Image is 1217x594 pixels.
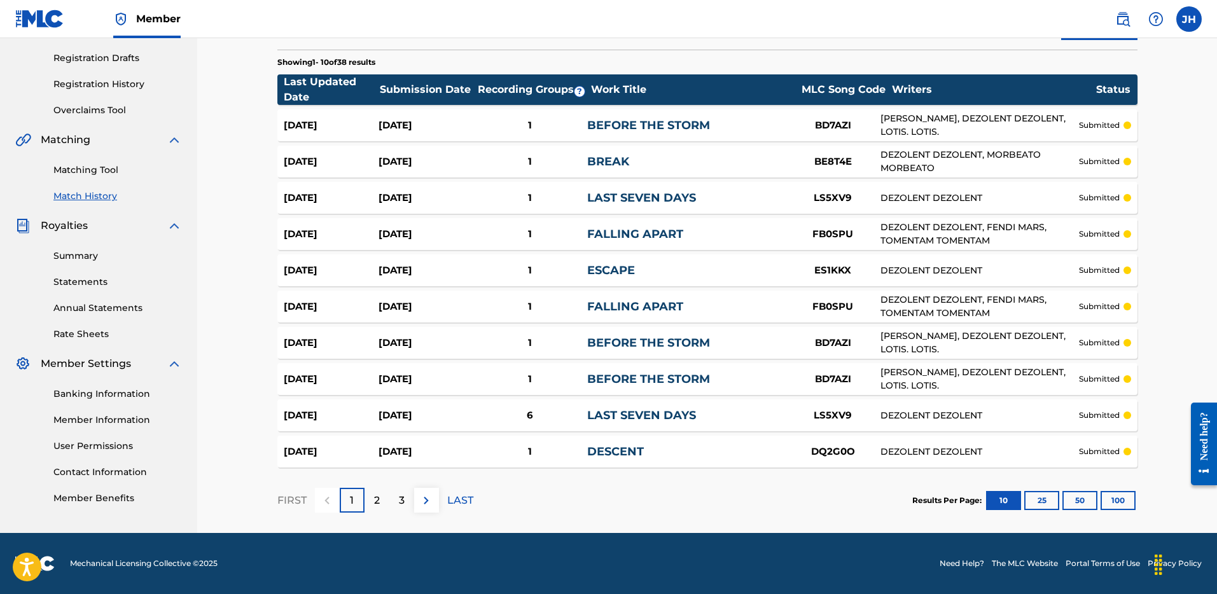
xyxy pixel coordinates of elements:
div: [DATE] [284,372,379,387]
div: [DATE] [379,191,473,205]
a: FALLING APART [587,300,683,314]
div: 1 [473,155,587,169]
a: Public Search [1110,6,1136,32]
div: BE8T4E [785,155,880,169]
span: Matching [41,132,90,148]
div: [DATE] [284,336,379,350]
p: submitted [1079,301,1120,312]
div: ES1KKX [785,263,880,278]
div: [DATE] [284,118,379,133]
div: 1 [473,445,587,459]
p: submitted [1079,265,1120,276]
div: Writers [892,82,1095,97]
button: 25 [1024,491,1059,510]
span: Royalties [41,218,88,233]
div: DEZOLENT DEZOLENT [880,191,1078,205]
button: 50 [1062,491,1097,510]
div: DEZOLENT DEZOLENT [880,264,1078,277]
div: [DATE] [379,263,473,278]
div: DEZOLENT DEZOLENT, MORBEATO MORBEATO [880,148,1078,175]
iframe: Chat Widget [1153,533,1217,594]
div: [DATE] [284,445,379,459]
a: FALLING APART [587,227,683,241]
a: Registration Drafts [53,52,182,65]
div: MLC Song Code [796,82,891,97]
div: BD7AZI [785,118,880,133]
div: BD7AZI [785,336,880,350]
img: expand [167,356,182,371]
a: Member Information [53,413,182,427]
img: expand [167,218,182,233]
div: DEZOLENT DEZOLENT [880,445,1078,459]
div: [DATE] [284,155,379,169]
div: [PERSON_NAME], DEZOLENT DEZOLENT, LOTIS. LOTIS. [880,366,1078,392]
p: 3 [399,493,405,508]
div: [DATE] [379,336,473,350]
a: Need Help? [940,558,984,569]
img: right [419,493,434,508]
div: Submission Date [380,82,475,97]
div: 6 [473,408,587,423]
a: Rate Sheets [53,328,182,341]
span: ? [574,86,585,97]
a: LAST SEVEN DAYS [587,191,696,205]
a: User Permissions [53,439,182,453]
img: Royalties [15,218,31,233]
div: BD7AZI [785,372,880,387]
div: [DATE] [379,227,473,242]
a: Privacy Policy [1148,558,1202,569]
a: Overclaims Tool [53,104,182,117]
p: submitted [1079,446,1120,457]
a: LAST SEVEN DAYS [587,408,696,422]
div: DEZOLENT DEZOLENT [880,409,1078,422]
p: submitted [1079,410,1120,421]
div: Status [1096,82,1130,97]
div: Last Updated Date [284,74,379,105]
div: DEZOLENT DEZOLENT, FENDI MARS, TOMENTAM TOMENTAM [880,221,1078,247]
a: Summary [53,249,182,263]
div: 1 [473,300,587,314]
a: Matching Tool [53,163,182,177]
img: expand [167,132,182,148]
a: Registration History [53,78,182,91]
div: DEZOLENT DEZOLENT, FENDI MARS, TOMENTAM TOMENTAM [880,293,1078,320]
img: Matching [15,132,31,148]
div: 1 [473,191,587,205]
div: [DATE] [379,118,473,133]
a: Portal Terms of Use [1066,558,1140,569]
span: Member Settings [41,356,131,371]
a: BEFORE THE STORM [587,336,710,350]
span: Member [136,11,181,26]
div: FB0SPU [785,227,880,242]
a: The MLC Website [992,558,1058,569]
div: Recording Groups [476,82,590,97]
span: Mechanical Licensing Collective © 2025 [70,558,218,569]
div: [DATE] [284,263,379,278]
p: 1 [350,493,354,508]
img: MLC Logo [15,10,64,28]
a: Banking Information [53,387,182,401]
p: 2 [374,493,380,508]
p: submitted [1079,156,1120,167]
div: LS5XV9 [785,191,880,205]
div: [DATE] [379,372,473,387]
div: 1 [473,118,587,133]
div: [DATE] [379,300,473,314]
div: Help [1143,6,1169,32]
a: BEFORE THE STORM [587,372,710,386]
a: Member Benefits [53,492,182,505]
div: Work Title [591,82,795,97]
div: Drag [1148,546,1169,584]
img: help [1148,11,1164,27]
a: BEFORE THE STORM [587,118,710,132]
p: LAST [447,493,473,508]
p: submitted [1079,192,1120,204]
iframe: Resource Center [1181,393,1217,495]
a: ESCAPE [587,263,635,277]
div: [DATE] [284,408,379,423]
a: DESCENT [587,445,644,459]
p: submitted [1079,120,1120,131]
